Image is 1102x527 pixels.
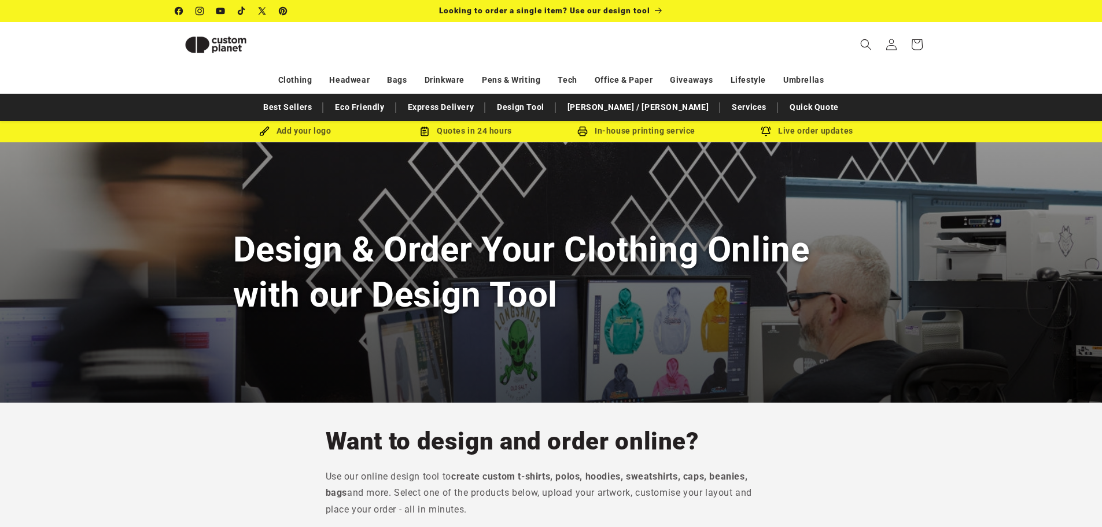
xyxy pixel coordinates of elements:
[326,469,777,518] p: Use our online design tool to and more. Select one of the products below, upload your artwork, cu...
[439,6,650,15] span: Looking to order a single item? Use our design tool
[381,124,551,138] div: Quotes in 24 hours
[387,70,407,90] a: Bags
[482,70,540,90] a: Pens & Writing
[329,97,390,117] a: Eco Friendly
[761,126,771,137] img: Order updates
[670,70,713,90] a: Giveaways
[551,124,722,138] div: In-house printing service
[562,97,714,117] a: [PERSON_NAME] / [PERSON_NAME]
[783,70,824,90] a: Umbrellas
[731,70,766,90] a: Lifestyle
[425,70,465,90] a: Drinkware
[171,22,295,67] a: Custom Planet
[175,27,256,63] img: Custom Planet
[853,32,879,57] summary: Search
[278,70,312,90] a: Clothing
[726,97,772,117] a: Services
[402,97,480,117] a: Express Delivery
[595,70,653,90] a: Office & Paper
[491,97,550,117] a: Design Tool
[259,126,270,137] img: Brush Icon
[329,70,370,90] a: Headwear
[784,97,845,117] a: Quick Quote
[326,426,777,457] h2: Want to design and order online?
[722,124,893,138] div: Live order updates
[419,126,430,137] img: Order Updates Icon
[233,227,869,316] h1: Design & Order Your Clothing Online with our Design Tool
[558,70,577,90] a: Tech
[210,124,381,138] div: Add your logo
[577,126,588,137] img: In-house printing
[257,97,318,117] a: Best Sellers
[326,471,748,499] strong: create custom t-shirts, polos, hoodies, sweatshirts, caps, beanies, bags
